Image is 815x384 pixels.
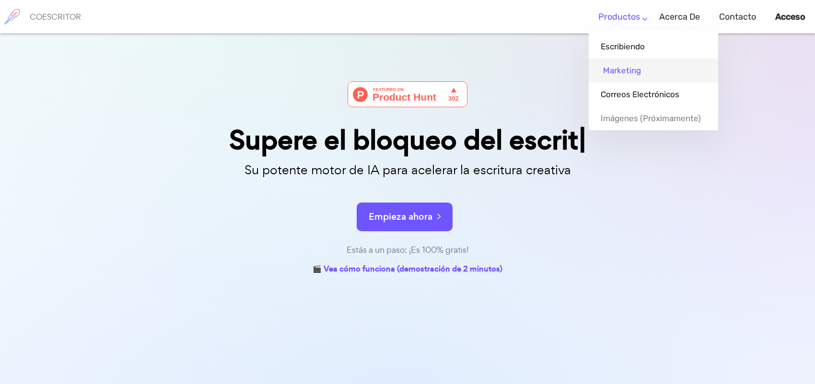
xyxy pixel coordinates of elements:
font: Empieza ahora [369,210,432,223]
a: Productos [598,3,640,31]
img: website_grey.svg [15,25,23,33]
div: Supere el bloqueo del escrit [168,126,647,154]
font: Estás a un paso: ¡Es 100% gratis! [347,244,469,255]
img: tab_domain_overview_orange.svg [38,56,46,63]
font: Productos [598,11,640,22]
a: 🎬 Vea cómo funciona (demostración de 2 minutos) [313,262,502,277]
font: Palabras clave [109,56,149,63]
a: Marketing [589,58,718,82]
a: Acceso [775,3,805,31]
font: Acceso [775,11,805,22]
a: Escribiendo [589,34,718,58]
font: 🎬 Vea cómo funciona (demostración de 2 minutos) [313,263,502,274]
img: Cowriter: Tu aliado de IA para acelerar la escritura creativa | Product Hunt [348,81,467,107]
font: Escribiendo [601,42,645,51]
a: Contacto [719,3,756,31]
font: Marketing [603,66,641,75]
font: versión [27,15,47,23]
font: Dominio [49,56,72,63]
img: tab_keywords_by_traffic_grey.svg [98,56,106,63]
font: COESCRITOR [30,11,81,22]
a: Acerca de [659,3,700,31]
font: Correos electrónicos [601,90,679,99]
font: Acerca de [659,11,700,22]
img: logo_orange.svg [15,15,23,23]
font: Su potente motor de IA para acelerar la escritura creativa [244,161,571,178]
a: Correos electrónicos [589,82,718,106]
button: Empieza ahora [357,203,453,231]
font: 4.0.25 [47,15,63,23]
font: Contacto [719,11,756,22]
font: Dominio: [DOMAIN_NAME] [25,25,107,32]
